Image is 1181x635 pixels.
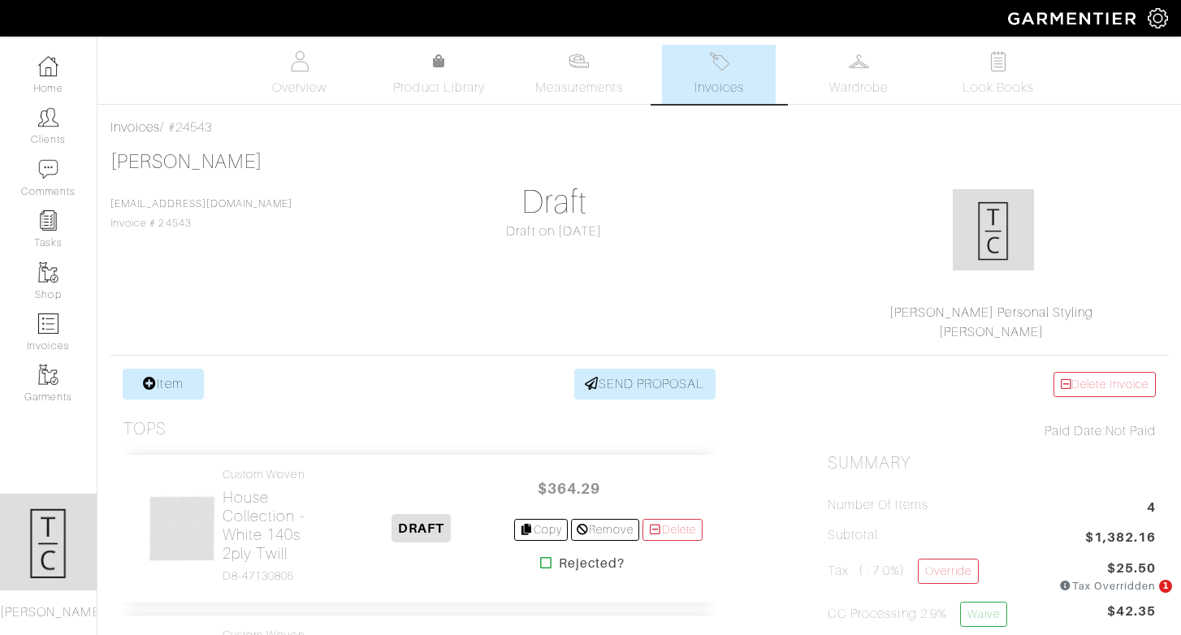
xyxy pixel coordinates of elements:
a: Delete [642,519,703,541]
a: Waive [960,602,1007,627]
span: 1 [1159,580,1172,593]
span: Product Library [393,78,485,97]
img: comment-icon-a0a6a9ef722e966f86d9cbdc48e553b5cf19dbc54f86b18d962a5391bc8f6eb6.png [38,159,58,179]
h4: Custom Woven [223,468,330,482]
img: orders-27d20c2124de7fd6de4e0e44c1d41de31381a507db9b33961299e4e07d508b8c.svg [709,51,729,71]
a: [PERSON_NAME] Personal Styling [889,305,1094,320]
a: Item [123,369,204,400]
strong: Rejected? [559,554,625,573]
span: Paid Date: [1045,424,1105,438]
span: $1,382.16 [1085,528,1156,550]
a: Override [918,559,979,584]
img: xy6mXSck91kMuDdgTatmsT54.png [953,189,1034,270]
iframe: Intercom live chat [1126,580,1165,619]
a: Product Library [383,52,496,97]
img: measurements-466bbee1fd09ba9460f595b01e5d73f9e2bff037440d3c8f018324cb6cdf7a4a.svg [569,51,589,71]
span: Invoice # 24543 [110,198,292,229]
a: SEND PROPOSAL [574,369,716,400]
h5: Number of Items [828,498,928,513]
a: Invoices [110,120,160,135]
span: Measurements [535,78,624,97]
img: AjW7MaEe8EqG3AspG8PUadfG [148,495,216,563]
img: garmentier-logo-header-white-b43fb05a5012e4ada735d5af1a66efaba907eab6374d6393d1fbf88cb4ef424d.png [1000,4,1148,32]
a: Look Books [941,45,1055,104]
img: todo-9ac3debb85659649dc8f770b8b6100bb5dab4b48dedcbae339e5042a72dfd3cc.svg [988,51,1009,71]
a: Invoices [662,45,776,104]
img: dashboard-icon-dbcd8f5a0b271acd01030246c82b418ddd0df26cd7fceb0bd07c9910d44c42f6.png [38,56,58,76]
span: $25.50 [1107,559,1156,578]
h4: D8-47130805 [223,569,330,583]
div: Tax Overridden [1059,578,1156,594]
span: $364.29 [521,471,618,506]
span: $42.35 [1107,602,1156,633]
span: DRAFT [392,514,451,542]
h5: CC Processing 2.9% [828,602,1007,627]
a: [PERSON_NAME] [110,151,262,172]
a: Custom Woven House Collection - White 140s 2ply Twill D8-47130805 [223,468,330,583]
h3: Tops [123,419,167,439]
a: [EMAIL_ADDRESS][DOMAIN_NAME] [110,198,292,210]
h2: House Collection - White 140s 2ply Twill [223,488,330,563]
span: Invoices [694,78,744,97]
a: Copy [514,519,569,541]
a: Wardrobe [802,45,915,104]
h2: Summary [828,453,1156,473]
div: Draft on [DATE] [390,222,718,241]
img: wardrobe-487a4870c1b7c33e795ec22d11cfc2ed9d08956e64fb3008fe2437562e282088.svg [849,51,869,71]
img: clients-icon-6bae9207a08558b7cb47a8932f037763ab4055f8c8b6bfacd5dc20c3e0201464.png [38,107,58,127]
div: Not Paid [828,421,1156,441]
a: Remove [571,519,638,541]
span: 4 [1147,498,1156,520]
img: gear-icon-white-bd11855cb880d31180b6d7d6211b90ccbf57a29d726f0c71d8c61bd08dd39cc2.png [1148,8,1168,28]
img: orders-icon-0abe47150d42831381b5fb84f609e132dff9fe21cb692f30cb5eec754e2cba89.png [38,313,58,334]
img: garments-icon-b7da505a4dc4fd61783c78ac3ca0ef83fa9d6f193b1c9dc38574b1d14d53ca28.png [38,262,58,283]
a: Delete Invoice [1053,372,1156,397]
h5: Subtotal [828,528,878,543]
img: basicinfo-40fd8af6dae0f16599ec9e87c0ef1c0a1fdea2edbe929e3d69a839185d80c458.svg [289,51,309,71]
img: garments-icon-b7da505a4dc4fd61783c78ac3ca0ef83fa9d6f193b1c9dc38574b1d14d53ca28.png [38,365,58,385]
h5: Tax ( : 7.0%) [828,559,979,587]
a: Measurements [522,45,637,104]
a: [PERSON_NAME] [939,325,1045,339]
img: reminder-icon-8004d30b9f0a5d33ae49ab947aed9ed385cf756f9e5892f1edd6e32f2345188e.png [38,210,58,231]
div: / #24543 [110,118,1168,137]
span: Overview [272,78,327,97]
a: Overview [243,45,357,104]
h1: Draft [390,183,718,222]
span: Wardrobe [829,78,888,97]
span: Look Books [963,78,1035,97]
